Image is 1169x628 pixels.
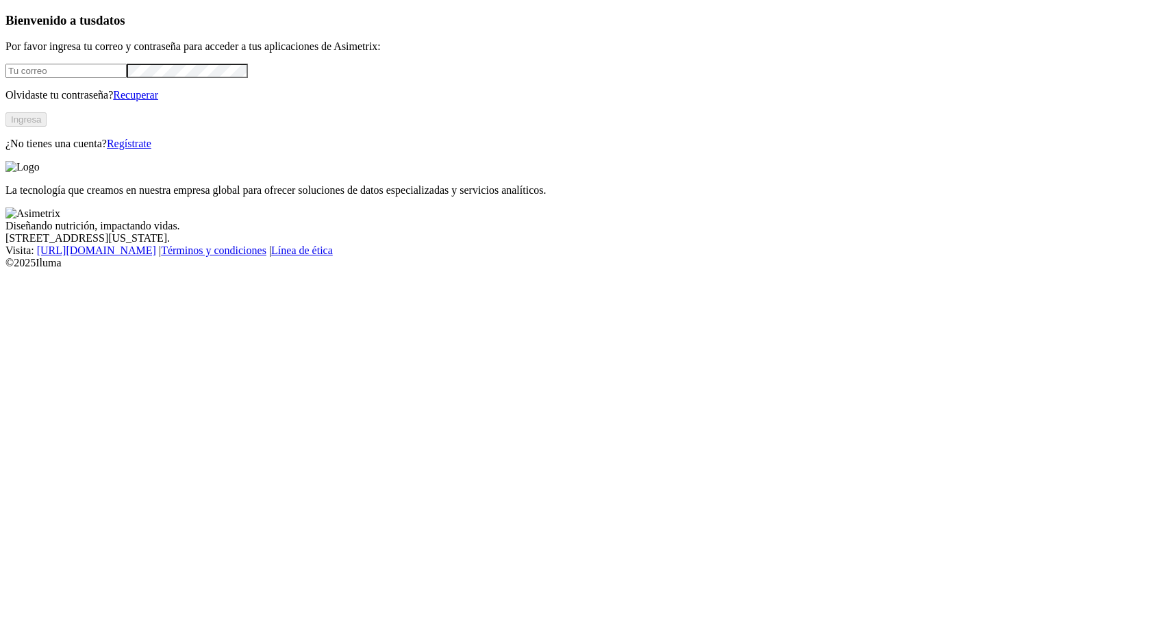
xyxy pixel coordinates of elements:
div: Visita : | | [5,244,1164,257]
span: datos [96,13,125,27]
div: Diseñando nutrición, impactando vidas. [5,220,1164,232]
img: Asimetrix [5,208,60,220]
p: Por favor ingresa tu correo y contraseña para acceder a tus aplicaciones de Asimetrix: [5,40,1164,53]
input: Tu correo [5,64,127,78]
img: Logo [5,161,40,173]
a: [URL][DOMAIN_NAME] [37,244,156,256]
div: © 2025 Iluma [5,257,1164,269]
button: Ingresa [5,112,47,127]
p: La tecnología que creamos en nuestra empresa global para ofrecer soluciones de datos especializad... [5,184,1164,197]
h3: Bienvenido a tus [5,13,1164,28]
a: Términos y condiciones [161,244,266,256]
p: Olvidaste tu contraseña? [5,89,1164,101]
div: [STREET_ADDRESS][US_STATE]. [5,232,1164,244]
a: Recuperar [113,89,158,101]
p: ¿No tienes una cuenta? [5,138,1164,150]
a: Línea de ética [271,244,333,256]
a: Regístrate [107,138,151,149]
